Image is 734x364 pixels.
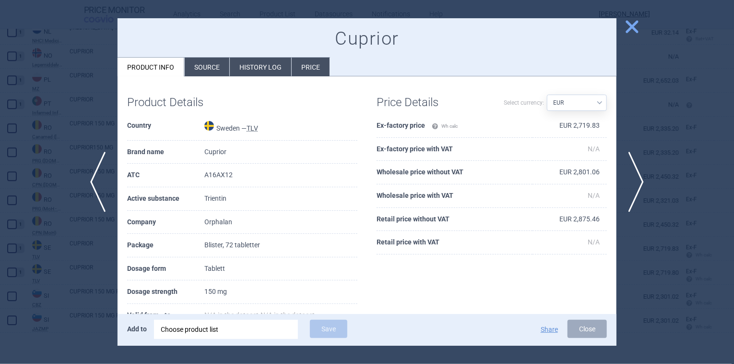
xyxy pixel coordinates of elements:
[204,187,357,211] td: Trientin
[127,28,607,50] h1: Cuprior
[127,187,204,211] th: Active substance
[127,280,204,304] th: Dosage strength
[377,114,533,138] th: Ex-factory price
[204,234,357,257] td: Blister, 72 tabletter
[260,311,315,319] span: N/A in the dataset
[185,58,229,76] li: Source
[204,141,357,164] td: Cuprior
[161,320,291,339] div: Choose product list
[204,311,259,319] span: N/A in the dataset
[127,304,204,328] th: Valid from - to
[204,121,214,131] img: Sweden
[310,320,347,338] button: Save
[568,320,607,338] button: Close
[247,124,258,132] abbr: TLV — Online database developed by the Dental and Pharmaceuticals Benefits Agency, Sweden.
[588,145,600,153] span: N/A
[377,208,533,231] th: Retail price without VAT
[533,208,607,231] td: EUR 2,875.46
[377,96,492,109] h1: Price Details
[377,138,533,161] th: Ex-factory price with VAT
[377,184,533,208] th: Wholesale price with VAT
[204,164,357,187] td: A16AX12
[588,238,600,246] span: N/A
[432,123,458,129] span: Wh calc
[230,58,291,76] li: History log
[127,141,204,164] th: Brand name
[377,231,533,255] th: Retail price with VAT
[292,58,330,76] li: Price
[118,58,184,76] li: Product info
[541,326,558,333] button: Share
[204,280,357,304] td: 150 mg
[533,161,607,184] td: EUR 2,801.06
[377,161,533,184] th: Wholesale price without VAT
[127,114,204,141] th: Country
[504,95,544,111] label: Select currency:
[204,211,357,234] td: Orphalan
[127,96,242,109] h1: Product Details
[127,320,147,338] p: Add to
[204,257,357,281] td: Tablett
[204,304,357,328] td: -
[204,114,357,141] td: Sweden —
[127,164,204,187] th: ATC
[154,320,298,339] div: Choose product list
[127,257,204,281] th: Dosage form
[588,192,600,199] span: N/A
[533,114,607,138] td: EUR 2,719.83
[127,211,204,234] th: Company
[127,234,204,257] th: Package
